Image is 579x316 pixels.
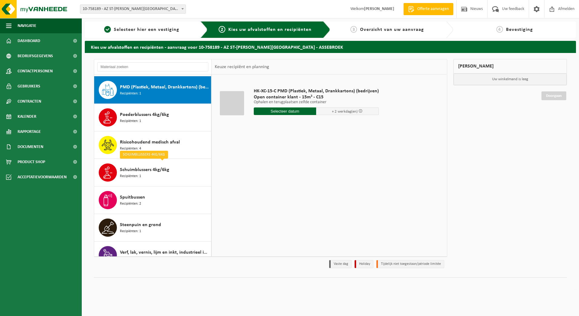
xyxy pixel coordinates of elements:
input: Selecteer datum [254,107,316,115]
span: Bevestiging [506,27,533,32]
span: Recipiënten: 1 [120,256,141,262]
span: Navigatie [18,18,36,33]
span: Overzicht van uw aanvraag [360,27,424,32]
span: Poederblussers 4kg/6kg [120,111,169,118]
span: Schuimblussers 4kg/6kg [120,166,169,173]
span: Rapportage [18,124,41,139]
button: Poederblussers 4kg/6kg Recipiënten: 1 [94,104,211,131]
span: Bedrijfsgegevens [18,48,53,64]
span: 2 [219,26,225,33]
li: Holiday [355,260,373,268]
span: Documenten [18,139,43,154]
p: Uw winkelmand is leeg [454,74,567,85]
span: Dashboard [18,33,40,48]
span: + 2 werkdag(en) [332,110,358,114]
span: Selecteer hier een vestiging [114,27,179,32]
span: 4 [496,26,503,33]
span: Contracten [18,94,41,109]
div: Keuze recipiënt en planning [212,59,272,74]
span: Open container klant - 15m³ - C15 [254,94,379,100]
span: PMD (Plastiek, Metaal, Drankkartons) (bedrijven) [120,84,210,91]
span: Offerte aanvragen [416,6,450,12]
span: Recipiënten: 2 [120,201,141,207]
button: PMD (Plastiek, Metaal, Drankkartons) (bedrijven) Recipiënten: 1 [94,76,211,104]
span: 3 [350,26,357,33]
span: Kies uw afvalstoffen en recipiënten [228,27,312,32]
span: 1 [104,26,111,33]
span: Recipiënten: 1 [120,118,141,124]
span: Recipiënten: 4 [120,146,141,152]
a: Doorgaan [541,91,566,100]
button: Schuimblussers 4kg/6kg Recipiënten: 1 [94,159,211,186]
div: [PERSON_NAME] [453,59,567,74]
button: Spuitbussen Recipiënten: 2 [94,186,211,214]
a: Offerte aanvragen [403,3,453,15]
span: HK-XC-15-C PMD (Plastiek, Metaal, Drankkartons) (bedrijven) [254,88,379,94]
span: Kalender [18,109,36,124]
span: Product Shop [18,154,45,170]
span: Recipiënten: 1 [120,229,141,234]
span: Verf, lak, vernis, lijm en inkt, industrieel in kleinverpakking [120,249,210,256]
span: Spuitbussen [120,194,145,201]
span: Contactpersonen [18,64,53,79]
span: 10-758189 - AZ ST-LUCAS BRUGGE - ASSEBROEK [80,5,186,13]
input: Materiaal zoeken [97,62,208,71]
li: Tijdelijk niet toegestaan/période limitée [376,260,444,268]
p: Ophalen en terugplaatsen zelfde container [254,100,379,104]
button: Verf, lak, vernis, lijm en inkt, industrieel in kleinverpakking Recipiënten: 1 [94,242,211,269]
span: Steenpuin en grond [120,221,161,229]
span: Acceptatievoorwaarden [18,170,67,185]
span: Recipiënten: 1 [120,173,141,179]
span: 10-758189 - AZ ST-LUCAS BRUGGE - ASSEBROEK [80,5,186,14]
span: Recipiënten: 1 [120,91,141,97]
li: Vaste dag [329,260,352,268]
span: Risicohoudend medisch afval [120,139,180,146]
a: 1Selecteer hier een vestiging [88,26,196,33]
button: Risicohoudend medisch afval Recipiënten: 4 [94,131,211,159]
button: Steenpuin en grond Recipiënten: 1 [94,214,211,242]
h2: Kies uw afvalstoffen en recipiënten - aanvraag voor 10-758189 - AZ ST-[PERSON_NAME][GEOGRAPHIC_DA... [85,41,576,53]
span: Gebruikers [18,79,40,94]
strong: [PERSON_NAME] [364,7,394,11]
